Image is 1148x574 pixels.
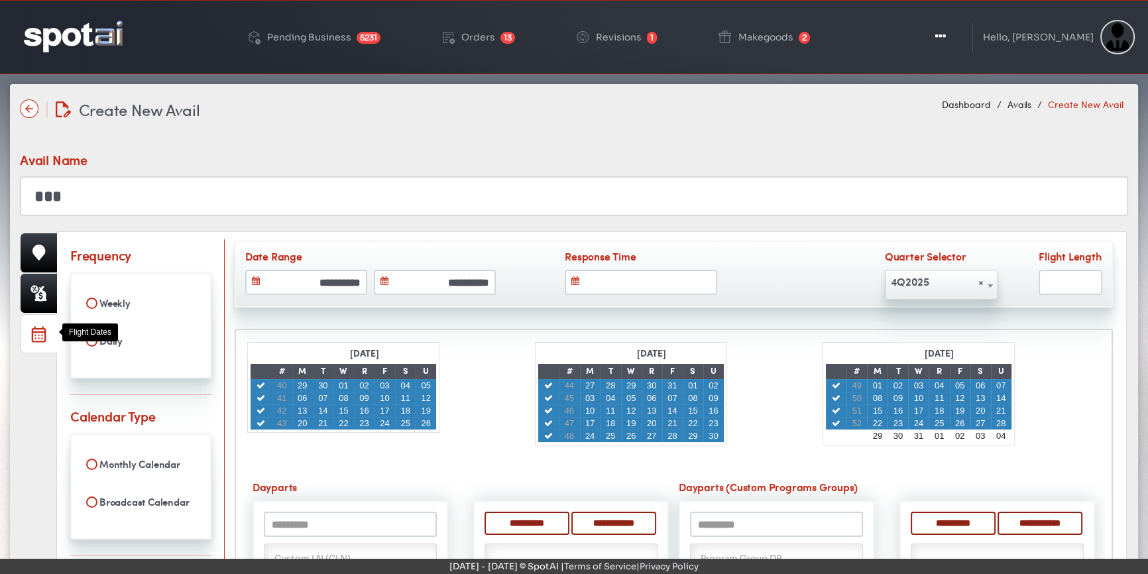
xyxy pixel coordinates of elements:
td: 13 [292,404,313,417]
span: Custom LN (CLN) [274,553,351,564]
a: Revisions 1 [564,8,667,66]
td: F [374,364,395,379]
span: 2 [799,32,810,44]
td: F [662,364,683,379]
td: 06 [292,392,313,404]
label: Date Range [245,249,524,266]
td: 25 [929,417,949,430]
td: 05 [950,379,970,392]
label: Dayparts [253,479,669,497]
li: Create New Avail [1034,97,1123,111]
img: name-arrow-back-state-default-icon-true-icon-only-true-type.svg [20,99,38,118]
td: M [580,364,601,379]
img: edit-document.svg [56,101,71,117]
td: 51 [846,404,867,417]
td: 01 [333,379,354,392]
td: 42 [272,404,292,417]
td: 31 [908,430,929,442]
td: 27 [580,379,601,392]
td: 02 [703,379,724,392]
td: 19 [416,404,436,417]
td: 15 [683,404,703,417]
td: # [272,364,292,379]
div: Frequency [70,245,131,264]
td: 23 [354,417,374,430]
td: S [395,364,416,379]
td: R [929,364,949,379]
td: 09 [703,392,724,404]
td: 07 [313,392,333,404]
td: 16 [703,404,724,417]
td: 30 [703,430,724,442]
td: U [416,364,436,379]
td: F [950,364,970,379]
td: 46 [559,404,579,417]
td: 07 [662,392,683,404]
td: 15 [867,404,888,417]
td: 30 [313,379,333,392]
td: 18 [395,404,416,417]
td: 04 [601,392,621,404]
td: 13 [642,404,662,417]
div: [DATE] [345,345,383,364]
label: Weekly [80,292,202,314]
td: 25 [601,430,621,442]
td: 03 [374,379,395,392]
td: 41 [272,392,292,404]
td: 30 [642,379,662,392]
td: 31 [662,379,683,392]
td: 29 [867,430,888,442]
span: 4Q2025 [886,271,997,292]
td: 22 [683,417,703,430]
a: Orders 13 [430,8,526,66]
td: 28 [601,379,621,392]
img: deployed-code-history.png [246,29,262,45]
td: 08 [867,392,888,404]
td: 14 [313,404,333,417]
td: 01 [929,430,949,442]
td: 52 [846,417,867,430]
td: 29 [621,379,642,392]
td: 12 [621,404,642,417]
img: change-circle.png [575,29,591,45]
td: 26 [950,417,970,430]
td: 07 [991,379,1011,392]
td: 11 [929,392,949,404]
td: 14 [662,404,683,417]
td: 24 [580,430,601,442]
img: line-8.svg [70,394,211,395]
td: 09 [888,392,908,404]
label: Quarter Selector [885,249,998,266]
td: 29 [683,430,703,442]
span: Program Group DP [701,553,781,564]
td: 08 [683,392,703,404]
td: 17 [580,417,601,430]
img: Sterling Cooper & Partners [1100,20,1135,54]
div: Hello, [PERSON_NAME] [983,32,1094,42]
td: 49 [846,379,867,392]
td: 03 [970,430,991,442]
td: 11 [601,404,621,417]
span: 13 [500,32,515,44]
td: 20 [970,404,991,417]
td: 23 [703,417,724,430]
div: Makegoods [738,32,793,42]
td: 21 [991,404,1011,417]
img: line-12.svg [46,101,48,117]
td: 01 [683,379,703,392]
td: 08 [333,392,354,404]
td: 03 [580,392,601,404]
span: Remove all items [978,271,984,292]
a: Pending Business 5231 [235,8,391,66]
td: 21 [662,417,683,430]
td: 26 [416,417,436,430]
td: R [642,364,662,379]
td: 12 [416,392,436,404]
td: 04 [395,379,416,392]
td: 26 [621,430,642,442]
td: 24 [908,417,929,430]
div: Revisions [596,32,642,42]
td: 02 [888,379,908,392]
